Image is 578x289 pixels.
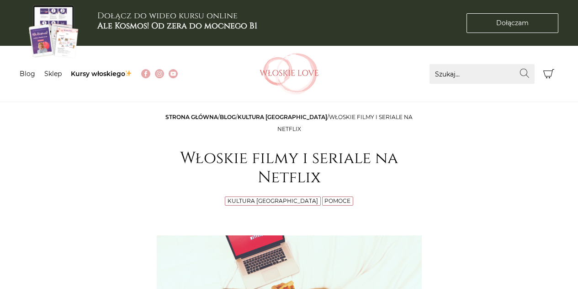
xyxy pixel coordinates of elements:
[467,13,558,33] a: Dołączam
[20,70,35,78] a: Blog
[539,64,559,84] button: Koszyk
[324,197,350,204] a: Pomoce
[165,114,218,120] a: Strona główna
[71,70,133,78] a: Kursy włoskiego
[430,64,535,84] input: Szukaj...
[97,20,257,32] b: Ale Kosmos! Od zera do mocnego B1
[496,18,529,28] span: Dołączam
[44,70,62,78] a: Sklep
[165,114,413,132] span: / / /
[125,70,132,76] img: ✨
[228,197,318,204] a: Kultura [GEOGRAPHIC_DATA]
[97,11,257,31] h3: Dołącz do wideo kursu online
[260,53,319,94] img: Włoskielove
[277,114,413,132] span: Włoskie filmy i seriale na Netflix
[157,149,422,187] h1: Włoskie filmy i seriale na Netflix
[238,114,327,120] a: Kultura [GEOGRAPHIC_DATA]
[220,114,236,120] a: Blog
